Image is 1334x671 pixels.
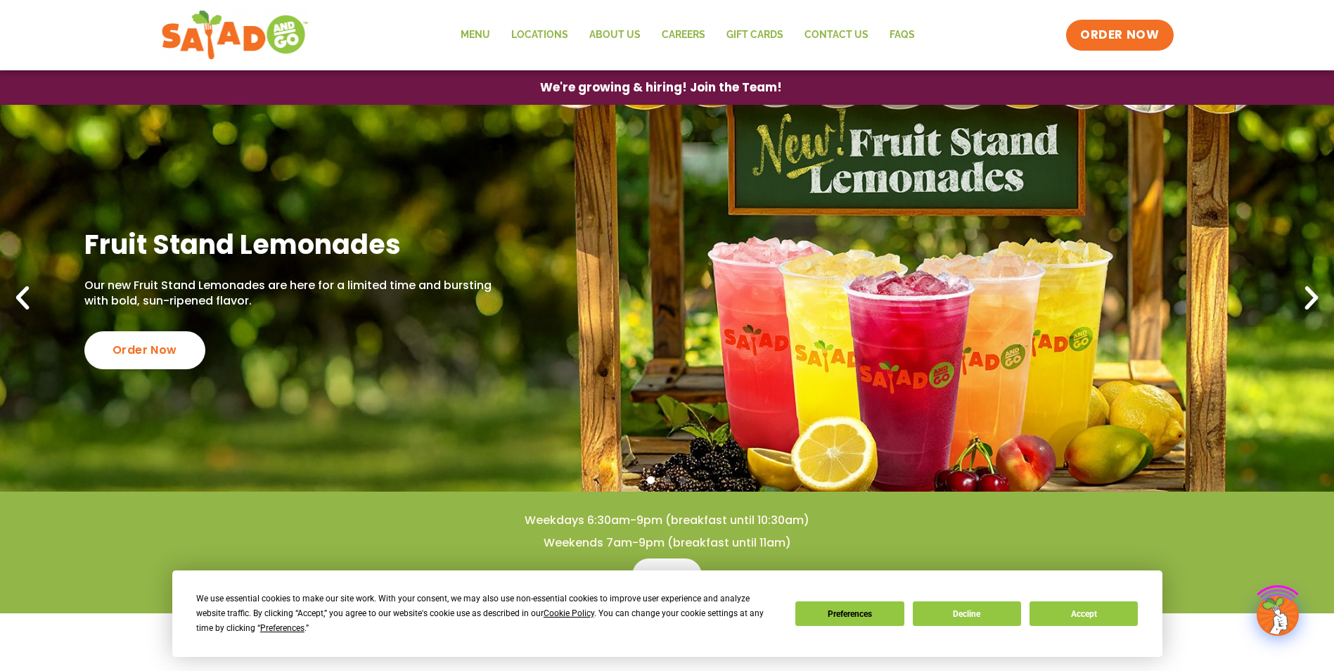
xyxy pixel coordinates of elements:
span: Go to slide 1 [647,476,655,484]
button: Decline [913,601,1021,626]
span: Go to slide 3 [679,476,687,484]
div: Next slide [1296,283,1327,314]
p: Our new Fruit Stand Lemonades are here for a limited time and bursting with bold, sun-ripened fla... [84,278,496,309]
span: Menu [649,567,685,584]
div: Cookie Consent Prompt [172,570,1162,657]
span: Go to slide 2 [663,476,671,484]
span: ORDER NOW [1080,27,1159,44]
span: Cookie Policy [544,608,594,618]
a: About Us [579,19,651,51]
a: Menu [632,558,702,592]
a: Locations [501,19,579,51]
img: new-SAG-logo-768×292 [161,7,309,63]
span: We're growing & hiring! Join the Team! [540,82,782,94]
a: Menu [450,19,501,51]
div: Order Now [84,331,205,369]
h4: Weekends 7am-9pm (breakfast until 11am) [28,535,1306,551]
a: We're growing & hiring! Join the Team! [519,71,803,104]
a: ORDER NOW [1066,20,1173,51]
nav: Menu [450,19,925,51]
a: FAQs [879,19,925,51]
span: Preferences [260,623,304,633]
div: We use essential cookies to make our site work. With your consent, we may also use non-essential ... [196,592,778,636]
h4: Weekdays 6:30am-9pm (breakfast until 10:30am) [28,513,1306,528]
div: Previous slide [7,283,38,314]
button: Accept [1030,601,1138,626]
h2: Fruit Stand Lemonades [84,227,496,262]
a: Careers [651,19,716,51]
a: GIFT CARDS [716,19,794,51]
button: Preferences [795,601,904,626]
a: Contact Us [794,19,879,51]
